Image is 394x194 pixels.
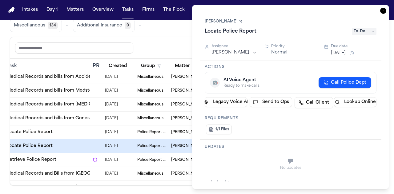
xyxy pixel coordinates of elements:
[202,26,259,36] h1: Locate Police Report
[171,61,200,72] button: Matter
[14,22,45,29] span: Miscellaneous
[171,88,204,93] span: Lenatra Gray
[137,102,163,107] span: Miscellaneous
[6,129,53,135] a: Locate Police Report
[105,100,118,109] span: 8/6/2025, 5:49:02 PM
[125,22,131,29] span: 0
[48,22,58,29] span: 134
[211,44,257,49] div: Assignee
[205,19,242,24] a: [PERSON_NAME]
[205,116,376,121] h3: Requirements
[137,171,163,176] span: Miscellaneous
[137,61,165,72] button: Group
[7,7,15,13] a: Home
[6,115,134,121] a: Medical Records and bills from Genesis Pain Management
[171,74,204,79] span: Lenatra Gray
[295,97,333,108] a: Call Client
[223,83,259,88] div: Ready to make calls
[171,102,204,107] span: Lenatra Gray
[105,169,118,178] span: 8/8/2025, 10:35:56 AM
[10,19,62,32] button: Miscellaneous134
[73,19,135,32] button: Additional Insurance0
[140,4,157,15] button: Firms
[171,116,204,121] span: Lenatra Gray
[205,65,376,69] h3: Actions
[171,157,204,162] span: Alyssa Trowbridge
[137,144,166,148] span: Police Report & Investigation
[90,4,116,15] button: Overview
[334,97,376,107] button: Lookup Online
[223,77,259,83] div: AI Voice Agent
[6,157,56,163] a: Retrieve Police Report
[105,183,118,192] span: 8/8/2025, 10:36:15 AM
[205,179,232,186] button: Add update
[205,145,376,149] h3: Updates
[212,80,218,86] span: 🤖
[6,171,162,177] a: Medical Records and Bills from [GEOGRAPHIC_DATA][US_STATE] X-Ray
[137,116,163,121] span: Miscellaneous
[271,44,317,49] div: Priority
[250,97,292,107] button: Send to Ops
[6,143,53,149] a: Locate Police Report
[348,49,356,57] button: Snooze task
[105,61,131,72] button: Created
[137,88,163,93] span: Miscellaneous
[20,4,40,15] button: Intakes
[6,88,119,94] a: Medical Records and bills from Medstork Pharmacy
[105,128,118,137] span: 8/13/2025, 10:24:49 AM
[137,157,166,162] span: Police Report & Investigation
[271,49,287,56] button: Normal
[171,144,204,148] span: Fredy Ramirez
[44,4,60,15] button: Day 1
[171,130,204,135] span: Bryan Bristo
[120,4,136,15] button: Tasks
[137,130,166,135] span: Police Report & Investigation
[6,184,165,191] a: Medical Records and Bills from [MEDICAL_DATA] Centers of [US_STATE]
[206,125,232,134] button: 1/1 Files
[64,4,86,15] button: Matters
[161,4,187,15] button: The Flock
[7,7,15,13] img: Finch Logo
[6,62,88,70] div: Task
[352,28,376,35] span: To-Do
[77,22,122,29] span: Additional Insurance
[215,127,229,132] span: 1/1 Files
[331,44,376,49] div: Due date
[105,156,118,164] span: 8/13/2025, 2:30:05 PM
[6,74,146,80] a: Medical Records and bills from Accident Centers of [US_STATE]
[205,97,247,107] button: Legacy Voice AI
[205,165,376,170] div: No updates
[171,171,204,176] span: Lashanda Anderson-Davis
[331,80,366,86] span: Call Police Dept
[105,142,118,150] span: 8/13/2025, 10:40:22 AM
[319,77,371,88] button: Call Police Dept
[331,50,346,56] button: [DATE]
[93,62,100,70] div: PR
[105,73,118,81] span: 8/6/2025, 5:48:22 PM
[105,86,118,95] span: 8/6/2025, 5:49:28 PM
[105,114,118,123] span: 8/6/2025, 5:49:50 PM
[137,74,163,79] span: Miscellaneous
